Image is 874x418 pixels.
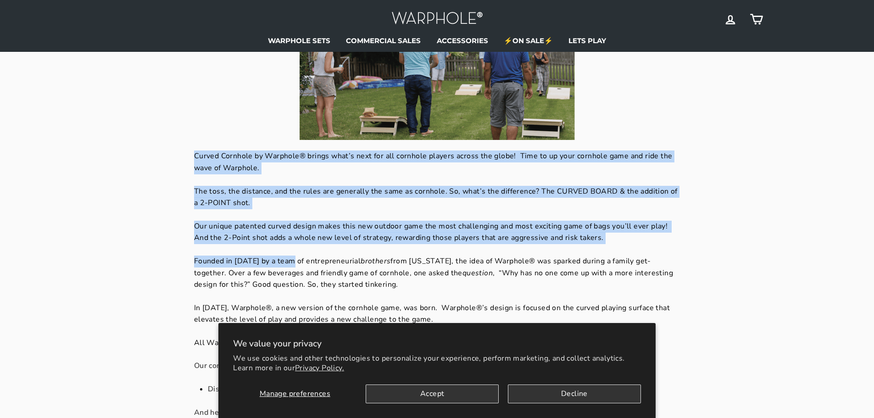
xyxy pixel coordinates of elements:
button: Manage preferences [233,385,356,403]
img: Playing_Warphole_600x600.png [300,17,575,140]
a: Privacy Policy. [295,363,344,373]
em: question [462,268,493,278]
strong: And help us champion what we believe in, every day, through our Warphole products and the playing... [194,407,592,418]
p: The toss, the distance, and the rules are generally the same as cornhole. So, what’s the differen... [194,186,680,209]
b: Discipline, Passion, Persistence, Loyalty, and Consumer-Focus [208,384,426,394]
b: Our core values (principles) are simple. [194,361,331,371]
a: LETS PLAY [562,33,613,47]
p: Curved Cornhole by Warphole® brings what’s next for all cornhole players across the globe! Time t... [194,150,680,174]
p: Founded in [DATE] by a team of entrepreneurial from [US_STATE], the idea of Warphole® was sparked... [194,256,680,291]
a: ⚡ON SALE⚡ [497,33,560,47]
a: COMMERCIAL SALES [339,33,428,47]
p: We use cookies and other technologies to personalize your experience, perform marketing, and coll... [233,354,641,373]
h2: We value your privacy [233,338,641,350]
button: Accept [366,385,499,403]
img: Warphole [391,9,483,29]
a: ACCESSORIES [430,33,495,47]
em: brothers [361,256,390,266]
p: Our unique patented curved design makes this new outdoor game the most challenging and most excit... [194,221,680,244]
p: In [DATE], Warphole®, a new version of the cornhole game, was born. Warphole®’s design is focused... [194,302,680,326]
a: WARPHOLE SETS [261,33,337,47]
ul: Primary [111,33,763,47]
p: All Warphole® products are US-patented, crafted of premium materials, and certified U.S. made. [194,337,680,349]
button: Decline [508,385,641,403]
span: Manage preferences [260,389,330,399]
